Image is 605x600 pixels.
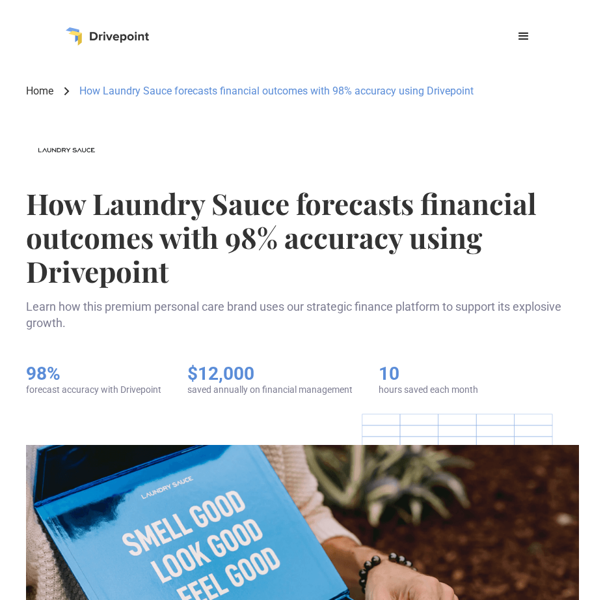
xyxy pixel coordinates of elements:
h1: How Laundry Sauce forecasts financial outcomes with 98% accuracy using Drivepoint [26,186,579,288]
a: Home [26,84,53,98]
div: menu [508,21,539,52]
a: home [66,27,149,46]
div: hours saved each month [379,384,478,395]
div: forecast accuracy with Drivepoint [26,384,161,395]
p: Learn how this premium personal care brand uses our strategic finance platform to support its exp... [26,298,579,331]
div: How Laundry Sauce forecasts financial outcomes with 98% accuracy using Drivepoint [79,84,474,98]
h5: 10 [379,363,478,385]
h5: $12,000 [187,363,353,385]
div: saved annually on financial management [187,384,353,395]
h5: 98% [26,363,161,385]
